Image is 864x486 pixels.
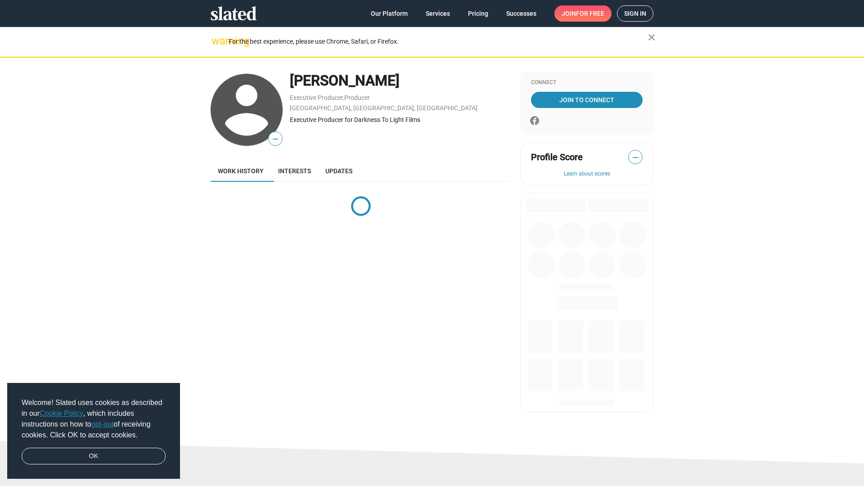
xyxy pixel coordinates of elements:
a: [GEOGRAPHIC_DATA], [GEOGRAPHIC_DATA], [GEOGRAPHIC_DATA] [290,104,477,112]
a: Successes [499,5,544,22]
div: Connect [531,79,643,86]
span: Successes [506,5,536,22]
a: Work history [211,160,271,182]
a: Join To Connect [531,92,643,108]
div: For the best experience, please use Chrome, Safari, or Firefox. [229,36,648,48]
a: Our Platform [364,5,415,22]
a: Interests [271,160,318,182]
span: Sign in [624,6,646,21]
a: Pricing [461,5,495,22]
mat-icon: close [646,32,657,43]
a: Cookie Policy [40,409,83,417]
span: Interests [278,167,311,175]
span: — [269,133,282,145]
a: Producer [344,94,370,101]
a: Services [418,5,457,22]
a: Executive Producer [290,94,343,101]
span: for free [576,5,604,22]
span: Our Platform [371,5,408,22]
div: Executive Producer for Darkness To Light Films [290,116,511,124]
a: Joinfor free [554,5,612,22]
span: Welcome! Slated uses cookies as described in our , which includes instructions on how to of recei... [22,397,166,441]
mat-icon: warning [211,36,222,46]
div: cookieconsent [7,383,180,479]
a: Sign in [617,5,653,22]
span: Profile Score [531,151,583,163]
a: dismiss cookie message [22,448,166,465]
span: — [629,152,642,163]
div: [PERSON_NAME] [290,71,511,90]
span: Join To Connect [533,92,641,108]
span: , [343,96,344,101]
span: Services [426,5,450,22]
span: Join [562,5,604,22]
a: opt-out [91,420,114,428]
span: Pricing [468,5,488,22]
button: Learn about scores [531,171,643,178]
span: Updates [325,167,352,175]
span: Work history [218,167,264,175]
a: Updates [318,160,360,182]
